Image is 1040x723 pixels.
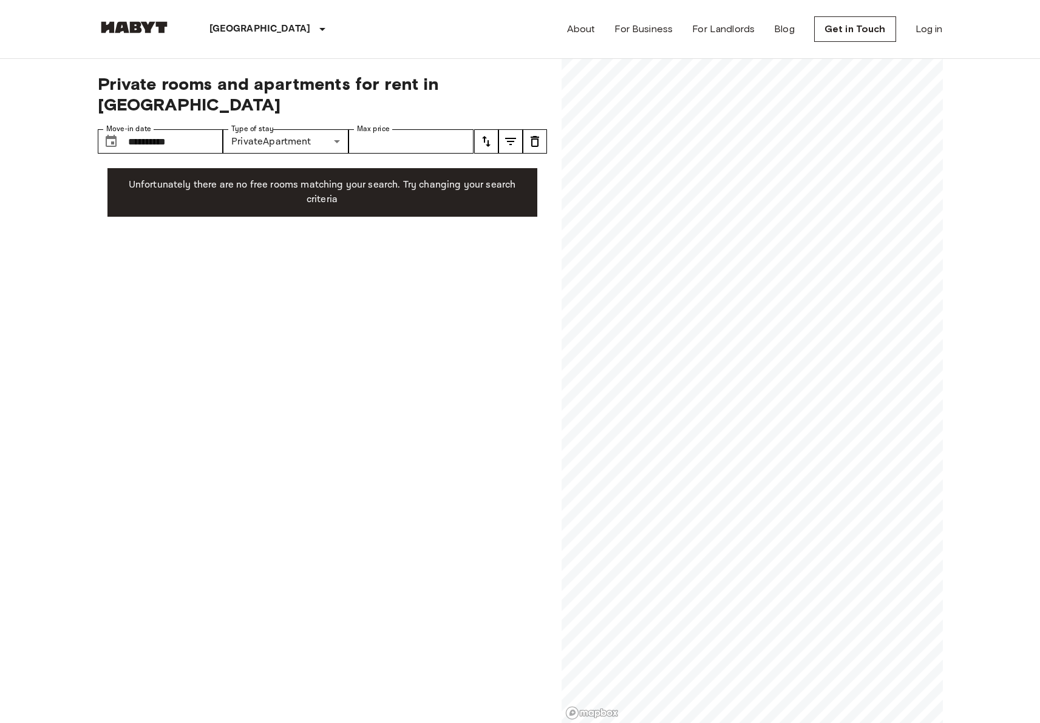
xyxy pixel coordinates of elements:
label: Move-in date [106,124,151,134]
a: For Business [614,22,673,36]
button: Choose date, selected date is 12 Jan 2026 [99,129,123,154]
a: Mapbox logo [565,706,619,720]
a: Get in Touch [814,16,896,42]
button: tune [523,129,547,154]
p: Unfortunately there are no free rooms matching your search. Try changing your search criteria [117,178,528,207]
span: Private rooms and apartments for rent in [GEOGRAPHIC_DATA] [98,73,547,115]
div: PrivateApartment [223,129,348,154]
a: Log in [916,22,943,36]
button: tune [474,129,498,154]
a: About [567,22,596,36]
button: tune [498,129,523,154]
img: Habyt [98,21,171,33]
label: Type of stay [231,124,274,134]
a: Blog [774,22,795,36]
p: [GEOGRAPHIC_DATA] [209,22,311,36]
a: For Landlords [692,22,755,36]
label: Max price [357,124,390,134]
